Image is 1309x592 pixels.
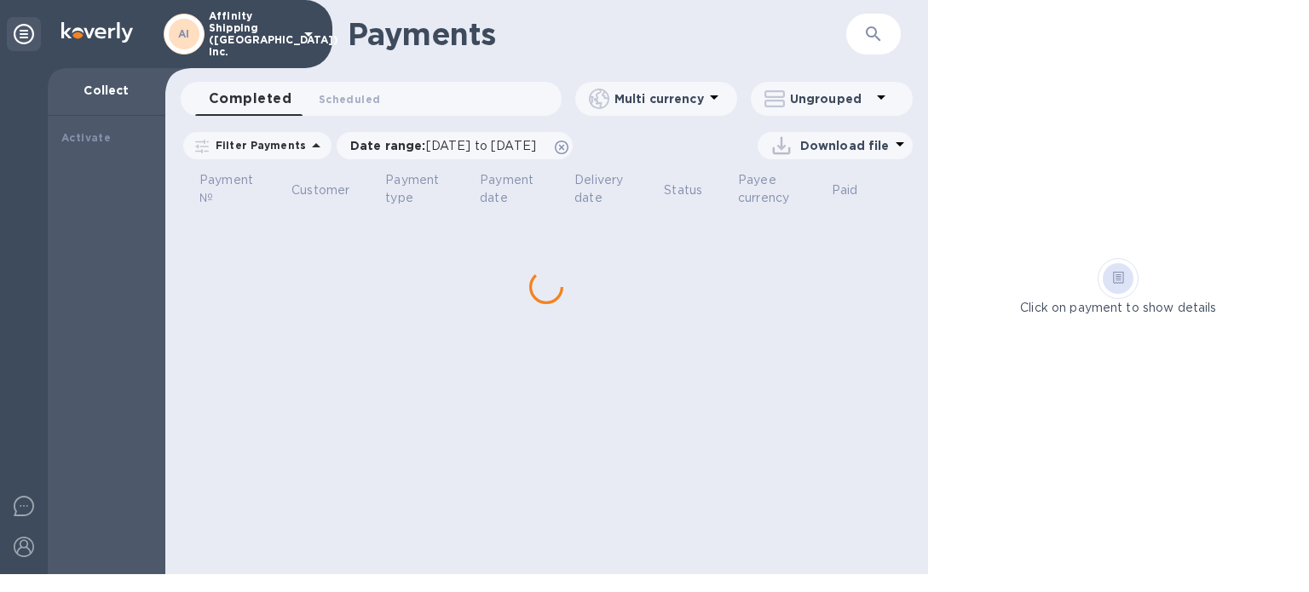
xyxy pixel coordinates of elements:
span: Scheduled [319,90,380,108]
span: Delivery date [574,171,650,207]
p: Collect [61,82,152,99]
img: Logo [61,22,133,43]
p: Filter Payments [209,138,306,152]
div: Date range:[DATE] to [DATE] [337,132,573,159]
p: Payment date [480,171,539,207]
p: Status [664,181,702,199]
p: Paid [832,181,858,199]
p: Payment type [385,171,444,207]
b: AI [178,27,190,40]
h1: Payments [348,16,846,52]
p: Payee currency [738,171,796,207]
p: Ungrouped [790,90,871,107]
span: Paid [832,181,880,199]
p: Payment № [199,171,256,207]
div: Unpin categories [7,17,41,51]
span: Status [664,181,724,199]
span: Payee currency [738,171,818,207]
span: Payment date [480,171,561,207]
span: [DATE] to [DATE] [426,139,536,152]
p: Date range : [350,137,545,154]
span: Payment type [385,171,466,207]
b: Activate [61,131,111,144]
span: Completed [209,87,291,111]
p: Delivery date [574,171,628,207]
p: Affinity Shipping ([GEOGRAPHIC_DATA]) Inc. [209,10,294,58]
p: Multi currency [614,90,704,107]
span: Customer [291,181,372,199]
span: Payment № [199,171,278,207]
p: Click on payment to show details [1020,299,1216,317]
p: Customer [291,181,349,199]
p: Download file [800,137,890,154]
